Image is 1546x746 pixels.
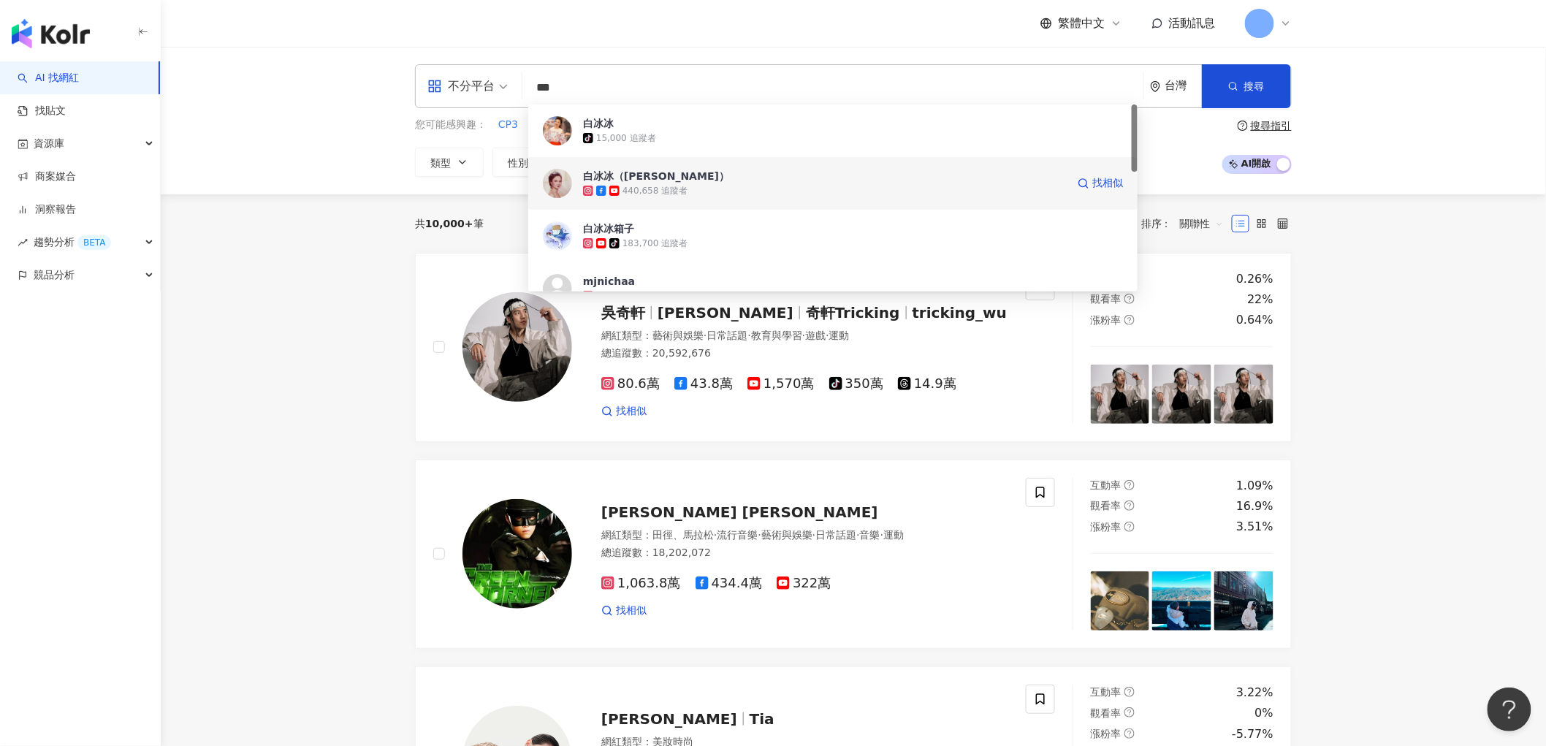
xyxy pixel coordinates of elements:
[34,259,75,292] span: 競品分析
[616,404,647,419] span: 找相似
[34,127,64,160] span: 資源庫
[758,529,761,541] span: ·
[415,253,1292,442] a: KOL Avatar吳奇軒[PERSON_NAME]奇軒Trickingtricking_wu網紅類型：藝術與娛樂·日常話題·教育與學習·遊戲·運動總追蹤數：20,592,67680.6萬43....
[652,330,704,341] span: 藝術與娛樂
[1236,519,1273,535] div: 3.51%
[498,117,519,133] button: CP3
[34,226,111,259] span: 趨勢分析
[601,503,878,521] span: [PERSON_NAME] [PERSON_NAME]
[1251,120,1292,132] div: 搜尋指引
[12,19,90,48] img: logo
[1236,478,1273,494] div: 1.09%
[1165,80,1202,92] div: 台灣
[1092,176,1123,191] span: 找相似
[652,529,714,541] span: 田徑、馬拉松
[508,157,528,169] span: 性別
[1238,121,1248,131] span: question-circle
[601,710,737,728] span: [PERSON_NAME]
[596,132,656,145] div: 15,000 追蹤者
[1236,685,1273,701] div: 3.22%
[856,529,859,541] span: ·
[717,529,758,541] span: 流行音樂
[601,329,1008,343] div: 網紅類型 ：
[829,330,850,341] span: 運動
[462,499,572,609] img: KOL Avatar
[1202,64,1291,108] button: 搜尋
[18,104,66,118] a: 找貼文
[425,218,473,229] span: 10,000+
[1236,498,1273,514] div: 16.9%
[802,330,805,341] span: ·
[622,185,688,197] div: 440,658 追蹤者
[826,330,829,341] span: ·
[1236,312,1273,328] div: 0.64%
[1078,169,1123,198] a: 找相似
[601,346,1008,361] div: 總追蹤數 ： 20,592,676
[415,148,484,177] button: 類型
[427,79,442,94] span: appstore
[462,292,572,402] img: KOL Avatar
[1141,212,1232,235] div: 排序：
[1091,728,1122,739] span: 漲粉率
[601,546,1008,560] div: 總追蹤數 ： 18,202,072
[622,237,688,250] div: 183,700 追蹤者
[898,376,956,392] span: 14.9萬
[415,460,1292,649] a: KOL Avatar[PERSON_NAME] [PERSON_NAME]網紅類型：田徑、馬拉松·流行音樂·藝術與娛樂·日常話題·音樂·運動總追蹤數：18,202,0721,063.8萬434....
[860,529,880,541] span: 音樂
[1124,687,1135,697] span: question-circle
[415,118,487,132] span: 您可能感興趣：
[543,169,572,198] img: KOL Avatar
[601,404,647,419] a: 找相似
[18,202,76,217] a: 洞察報告
[1152,365,1211,424] img: post-image
[1091,500,1122,511] span: 觀看率
[583,169,729,183] div: 白冰冰（[PERSON_NAME]）
[1232,726,1273,742] div: -5.77%
[1255,705,1273,721] div: 0%
[601,528,1008,543] div: 網紅類型 ：
[1488,688,1531,731] iframe: Help Scout Beacon - Open
[880,529,883,541] span: ·
[1091,707,1122,719] span: 觀看率
[704,330,707,341] span: ·
[761,529,812,541] span: 藝術與娛樂
[883,529,904,541] span: 運動
[1169,16,1216,30] span: 活動訊息
[1214,365,1273,424] img: post-image
[829,376,883,392] span: 350萬
[427,75,495,98] div: 不分平台
[601,304,645,321] span: 吳奇軒
[601,576,681,591] span: 1,063.8萬
[674,376,733,392] span: 43.8萬
[543,221,572,251] img: KOL Avatar
[1150,81,1161,92] span: environment
[583,221,634,236] div: 白冰冰箱子
[747,376,815,392] span: 1,570萬
[18,237,28,248] span: rise
[751,330,802,341] span: 教育與學習
[1236,271,1273,287] div: 0.26%
[658,304,793,321] span: [PERSON_NAME]
[498,118,518,132] span: CP3
[1124,522,1135,532] span: question-circle
[1124,480,1135,490] span: question-circle
[1180,212,1224,235] span: 關聯性
[1247,292,1273,308] div: 22%
[583,116,614,131] div: 白冰冰
[492,148,561,177] button: 性別
[1124,294,1135,304] span: question-circle
[1058,15,1105,31] span: 繁體中文
[806,304,900,321] span: 奇軒Tricking
[415,218,484,229] div: 共 筆
[601,376,660,392] span: 80.6萬
[805,330,826,341] span: 遊戲
[750,710,774,728] span: Tia
[1152,571,1211,631] img: post-image
[1124,315,1135,325] span: question-circle
[543,116,572,145] img: KOL Avatar
[430,157,451,169] span: 類型
[18,71,79,85] a: searchAI 找網紅
[616,604,647,618] span: 找相似
[714,529,717,541] span: ·
[1091,293,1122,305] span: 觀看率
